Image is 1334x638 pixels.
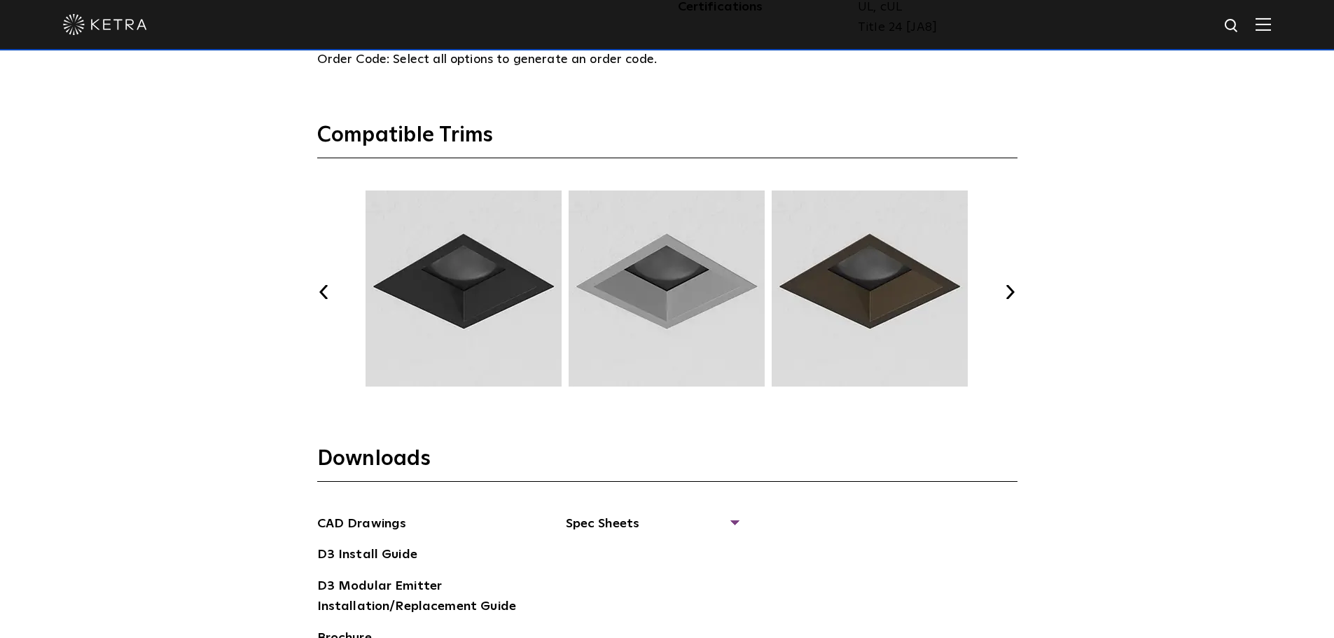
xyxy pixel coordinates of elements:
[1223,18,1241,35] img: search icon
[770,190,970,387] img: TRM059.webp
[63,14,147,35] img: ketra-logo-2019-white
[317,445,1017,482] h3: Downloads
[567,190,767,387] img: TRM058.webp
[1256,18,1271,31] img: Hamburger%20Nav.svg
[317,576,527,619] a: D3 Modular Emitter Installation/Replacement Guide
[566,514,737,545] span: Spec Sheets
[317,122,1017,158] h3: Compatible Trims
[317,514,407,536] a: CAD Drawings
[363,190,564,387] img: TRM057.webp
[1003,285,1017,299] button: Next
[317,285,331,299] button: Previous
[317,545,417,567] a: D3 Install Guide
[317,53,390,66] span: Order Code:
[393,53,657,66] span: Select all options to generate an order code.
